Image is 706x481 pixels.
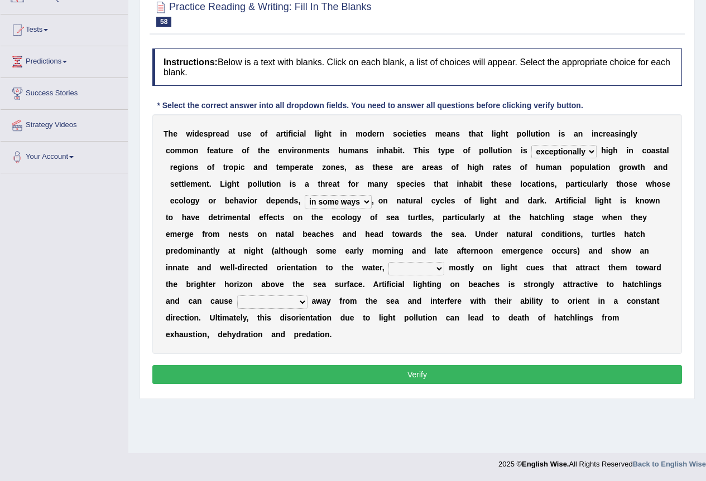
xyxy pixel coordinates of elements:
[580,163,585,172] b: p
[377,129,380,138] b: r
[152,100,588,111] div: * Select the correct answer into all dropdown fields. You need to answer all questions before cli...
[402,129,406,138] b: c
[325,179,328,188] b: r
[631,129,633,138] b: l
[333,179,337,188] b: a
[628,146,633,155] b: n
[189,146,194,155] b: o
[156,17,171,27] span: 58
[592,129,594,138] b: i
[538,129,540,138] b: i
[479,146,484,155] b: p
[662,146,667,155] b: a
[318,146,323,155] b: n
[592,163,596,172] b: a
[194,163,199,172] b: s
[199,129,204,138] b: e
[500,146,502,155] b: i
[435,129,442,138] b: m
[221,146,226,155] b: u
[207,146,210,155] b: f
[241,163,245,172] b: c
[660,146,662,155] b: t
[363,129,368,138] b: o
[344,163,347,172] b: ,
[375,163,380,172] b: h
[372,129,377,138] b: e
[174,179,179,188] b: e
[642,146,646,155] b: c
[520,163,525,172] b: o
[589,163,592,172] b: l
[223,163,226,172] b: t
[306,146,313,155] b: m
[446,129,451,138] b: a
[414,146,419,155] b: T
[260,179,262,188] b: l
[348,179,351,188] b: f
[261,146,266,155] b: h
[292,179,296,188] b: s
[451,129,456,138] b: n
[507,146,512,155] b: n
[578,129,583,138] b: n
[633,460,706,468] strong: Back to English Wise
[384,146,389,155] b: h
[166,146,170,155] b: c
[553,163,557,172] b: a
[1,78,128,106] a: Success Stories
[225,163,228,172] b: r
[318,179,320,188] b: t
[209,179,212,188] b: .
[442,129,446,138] b: e
[468,146,470,155] b: f
[388,163,393,172] b: e
[575,163,580,172] b: o
[225,179,227,188] b: i
[472,163,474,172] b: i
[456,163,459,172] b: f
[335,163,340,172] b: e
[287,146,292,155] b: v
[608,146,613,155] b: g
[355,163,359,172] b: a
[418,129,422,138] b: e
[248,179,253,188] b: p
[479,163,484,172] b: h
[559,129,561,138] b: i
[290,179,292,188] b: i
[208,129,213,138] b: p
[638,163,641,172] b: t
[413,129,416,138] b: t
[469,129,472,138] b: t
[323,146,325,155] b: t
[233,163,238,172] b: p
[265,146,270,155] b: e
[557,163,562,172] b: n
[338,146,343,155] b: h
[422,129,426,138] b: s
[220,179,225,188] b: L
[214,146,218,155] b: a
[445,146,450,155] b: p
[302,146,307,155] b: n
[521,146,523,155] b: i
[385,163,389,172] b: s
[182,146,189,155] b: m
[253,163,258,172] b: a
[297,146,302,155] b: o
[170,146,175,155] b: o
[388,146,393,155] b: a
[194,129,199,138] b: d
[207,163,212,172] b: o
[359,146,364,155] b: n
[204,129,208,138] b: s
[269,179,271,188] b: i
[523,146,527,155] b: s
[402,163,406,172] b: a
[282,146,287,155] b: n
[359,163,364,172] b: s
[397,129,402,138] b: o
[606,129,611,138] b: e
[455,129,460,138] b: s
